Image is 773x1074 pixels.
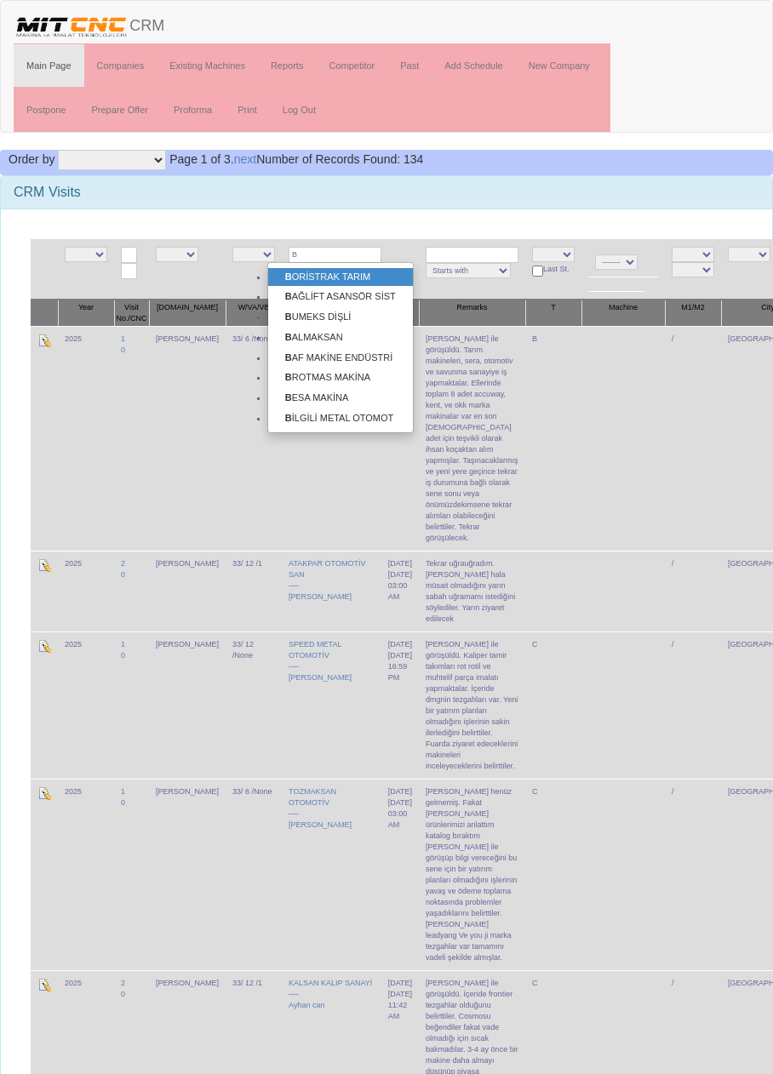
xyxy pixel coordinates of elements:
[114,300,149,327] th: Visit No./CNC
[388,797,412,831] div: [DATE] 03:00 AM
[78,89,160,131] a: Prepare Offer
[226,326,282,551] td: 33/ 6 /None
[289,640,341,660] a: SPEED METAL OTOMOTİV
[149,326,226,551] td: [PERSON_NAME]
[226,551,282,631] td: 33/ 12 /1
[525,779,581,970] td: C
[525,631,581,779] td: C
[665,779,721,970] td: /
[84,44,157,87] a: Companies
[289,979,372,987] a: KALSAN KALIP SANAYİ
[14,44,84,87] a: Main Page
[665,631,721,779] td: /
[234,152,256,166] a: next
[268,349,413,368] a: BAF MAKİNE ENDÜSTRİ
[516,44,603,87] a: New Company
[581,300,665,327] th: Machine
[289,820,352,829] a: [PERSON_NAME]
[149,551,226,631] td: [PERSON_NAME]
[37,334,51,347] img: Edit
[37,639,51,653] img: Edit
[289,673,352,682] a: [PERSON_NAME]
[282,631,381,779] td: ----
[270,89,329,131] a: Log Out
[665,300,721,327] th: M1/M2
[58,551,114,631] td: 2025
[388,650,412,683] div: [DATE] 16:59 PM
[14,14,129,39] img: header.png
[282,326,381,551] td: ----
[419,551,525,631] td: Tekrar uğrauğradım. [PERSON_NAME] hala müsait olmadığını yarın sabah uğramamı istediğini söyledil...
[268,409,413,428] a: BİLGİLİ METAL OTOMOT
[149,300,226,327] th: [DOMAIN_NAME]
[226,779,282,970] td: 33/ 6 /None
[169,152,423,166] span: Number of Records Found: 134
[37,786,51,800] img: Edit
[226,300,282,327] th: W/VA/VB
[388,989,412,1022] div: [DATE] 11:42 AM
[58,631,114,779] td: 2025
[1,1,177,43] a: CRM
[149,631,226,779] td: [PERSON_NAME]
[121,334,125,343] a: 1
[268,268,413,287] a: BORİSTRAK TARIM
[387,44,432,87] a: Past
[268,328,413,347] a: BALMAKSAN
[381,779,419,970] td: [DATE]
[226,631,282,779] td: 33/ 12 /None
[121,570,125,579] a: 0
[285,271,292,282] strong: B
[289,559,365,579] a: ATAKPAR OTOMOTİV SAN
[316,44,387,87] a: Competitor
[388,569,412,603] div: [DATE] 03:00 AM
[169,152,234,166] span: Page 1 of 3.
[149,779,226,970] td: [PERSON_NAME]
[37,558,51,572] img: Edit
[289,1001,324,1009] a: Ayhan can
[268,288,413,306] a: BAĞLİFT ASANSÖR SİST
[285,372,292,382] strong: B
[419,300,525,327] th: Remarks
[665,326,721,551] td: /
[289,787,336,807] a: TOZMAKSAN OTOMOTİV
[525,326,581,551] td: B
[525,239,581,300] td: Last St.
[419,631,525,779] td: [PERSON_NAME] ile görüşüldü. Kaliper tamir takımları rot rotil ve muhtelif parça imalatı yapmakta...
[285,332,292,342] strong: B
[121,787,125,796] a: 1
[14,89,78,131] a: Postpone
[268,368,413,387] a: BROTMAS MAKİNA
[285,352,292,363] strong: B
[225,89,270,131] a: Print
[268,308,413,327] a: BUMEKS DİŞLİ
[121,798,125,807] a: 0
[381,631,419,779] td: [DATE]
[289,592,352,601] a: [PERSON_NAME]
[121,346,125,354] a: 0
[121,640,125,648] a: 1
[121,559,125,568] a: 2
[419,326,525,551] td: [PERSON_NAME] ile görüşüldü. Tarım makineleri, sera, otomotiv ve savunma sanayiye iş yapmaktalar....
[381,551,419,631] td: [DATE]
[285,392,292,403] strong: B
[258,44,317,87] a: Reports
[282,551,381,631] td: ----
[121,990,125,998] a: 0
[525,300,581,327] th: T
[285,413,292,423] strong: B
[268,389,413,408] a: BESA MAKİNA
[285,311,292,322] strong: B
[121,979,125,987] a: 2
[14,185,759,200] h3: CRM Visits
[161,89,225,131] a: Proforma
[665,551,721,631] td: /
[419,779,525,970] td: [PERSON_NAME] henüz gelmemiş. Fakat [PERSON_NAME] ürünlerimizi anlattım katalog bıraktım [PERSON_...
[37,978,51,991] img: Edit
[285,291,292,301] strong: B
[282,779,381,970] td: ----
[58,300,114,327] th: Year
[58,326,114,551] td: 2025
[381,326,419,551] td: [DATE]
[432,44,516,87] a: Add Schedule
[58,779,114,970] td: 2025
